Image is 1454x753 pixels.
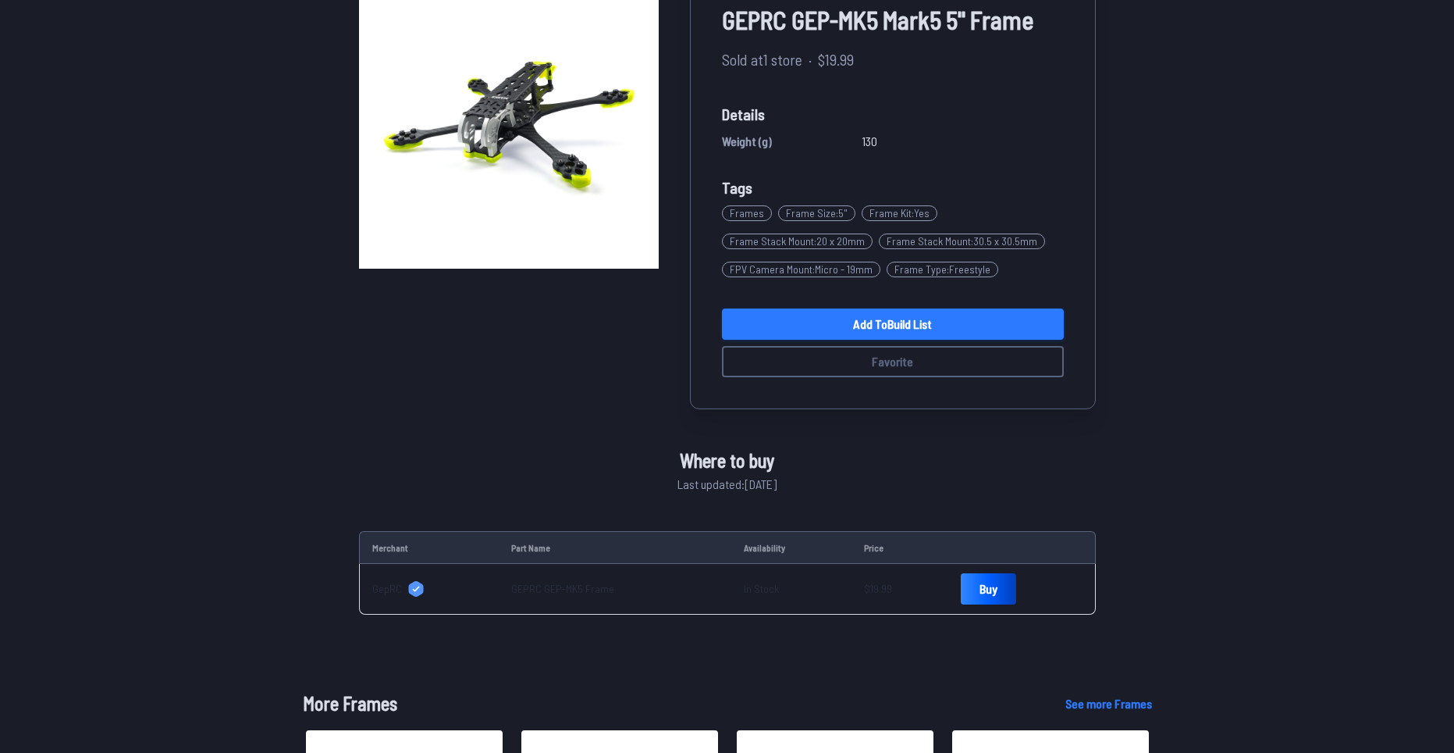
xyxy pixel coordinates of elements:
[862,205,937,221] span: Frame Kit : Yes
[778,205,855,221] span: Frame Size : 5"
[887,255,1004,284] a: Frame Type:Freestyle
[722,262,880,277] span: FPV Camera Mount : Micro - 19mm
[499,531,731,564] td: Part Name
[722,227,879,255] a: Frame Stack Mount:20 x 20mm
[677,475,777,494] span: Last updated: [DATE]
[731,531,851,564] td: Availability
[879,234,1045,249] span: Frame Stack Mount : 30.5 x 30.5mm
[851,531,947,564] td: Price
[851,564,947,615] td: $19.99
[862,132,877,151] span: 130
[359,531,499,564] td: Merchant
[372,581,402,597] span: GepRC
[961,573,1016,605] a: Buy
[722,132,772,151] span: Weight (g)
[731,564,851,615] td: In Stock
[879,227,1051,255] a: Frame Stack Mount:30.5 x 30.5mm
[372,581,487,597] a: GepRC
[809,48,812,71] span: ·
[680,447,774,475] span: Where to buy
[862,199,944,227] a: Frame Kit:Yes
[778,199,862,227] a: Frame Size:5"
[887,262,998,277] span: Frame Type : Freestyle
[722,346,1064,377] button: Favorite
[722,255,887,284] a: FPV Camera Mount:Micro - 19mm
[722,1,1064,38] span: GEPRC GEP-MK5 Mark5 5" Frame
[1065,694,1152,713] a: See more Frames
[722,178,752,197] span: Tags
[722,309,1064,340] a: Add toBuild List
[818,48,854,71] span: $19.99
[722,48,802,71] span: Sold at 1 store
[722,199,778,227] a: Frames
[722,234,873,249] span: Frame Stack Mount : 20 x 20mm
[303,690,1040,718] h1: More Frames
[722,205,772,221] span: Frames
[511,582,614,595] a: GEPRC GEP-MK5 Frame
[722,102,1064,126] span: Details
